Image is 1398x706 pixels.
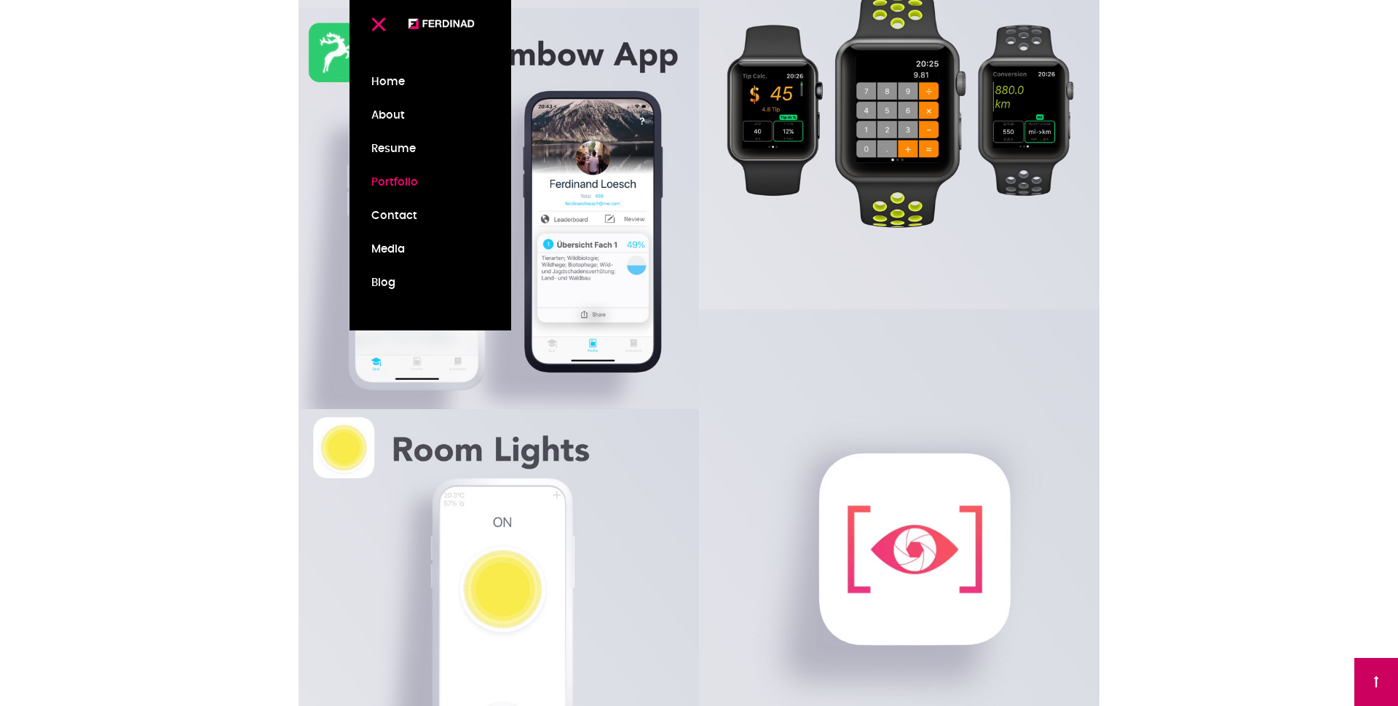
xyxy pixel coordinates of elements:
a: Back to Top [1354,658,1398,706]
a: Media [371,233,489,266]
a: About [371,99,489,132]
a: Contact [371,199,489,233]
a: Menu [364,9,393,39]
a: Blog [371,266,489,300]
a: Portfolio [371,166,489,199]
a: Resume [371,132,489,166]
a: Home [371,66,489,99]
a: [PERSON_NAME] [408,18,475,29]
span: Menu [370,23,387,25]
